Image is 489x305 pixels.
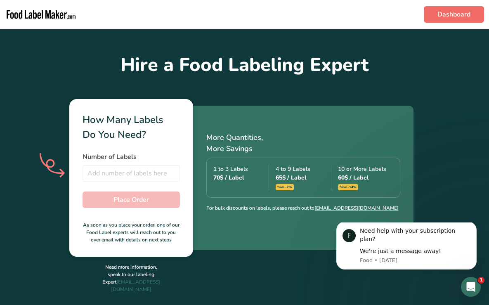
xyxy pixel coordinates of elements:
[113,195,149,205] span: Place Order
[36,5,146,21] div: Need help with your subscription plan?
[314,205,399,211] a: [EMAIL_ADDRESS][DOMAIN_NAME]
[83,152,137,161] span: Number of Labels
[83,112,180,142] div: How Many Labels Do You Need?
[478,277,484,284] span: 1
[83,192,180,208] button: Place Order
[338,173,393,182] div: 60$ / Label
[206,132,400,154] p: More Quantities, More Savings
[5,3,77,26] img: Food Label Maker
[83,165,180,182] input: Add number of labels here
[276,173,331,182] div: 65$ / Label
[36,34,146,42] p: Message from Food, sent 2w ago
[276,165,331,191] div: 4 to 9 Labels
[36,5,146,33] div: Message content
[206,204,400,212] p: For bulk discounts on labels, please reach out to
[36,25,146,33] div: We're just a message away!
[276,184,294,190] span: Save -7%
[338,184,358,190] span: Save -14%
[324,222,489,274] iframe: Intercom notifications message
[338,165,393,191] div: 10 or More Labels
[111,279,160,293] a: [EMAIL_ADDRESS][DOMAIN_NAME]
[424,6,484,23] a: Dashboard
[19,7,32,20] div: Profile image for Food
[213,165,269,191] div: 1 to 3 Labels
[83,221,180,244] p: As soon as you place your order, one of our Food Label experts will reach out to you over email w...
[213,173,269,182] div: 70$ / Label
[461,277,481,297] iframe: Intercom live chat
